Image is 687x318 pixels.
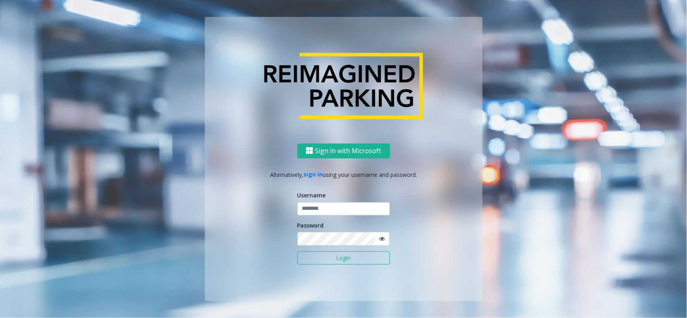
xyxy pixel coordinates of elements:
[297,251,390,265] button: Login
[297,143,390,158] button: Sign in with Microsoft
[213,170,475,178] p: Alternatively, using your username and password.
[303,170,323,178] a: sign in
[297,191,326,199] label: Username
[297,221,324,229] label: Password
